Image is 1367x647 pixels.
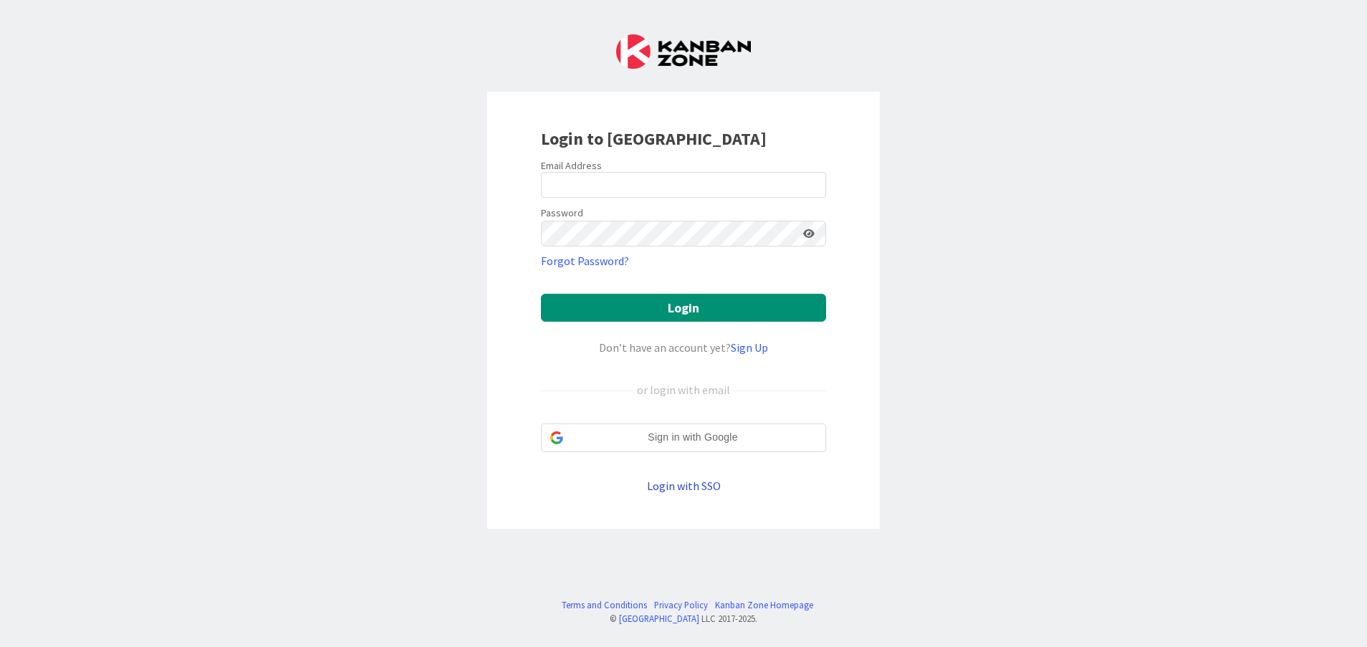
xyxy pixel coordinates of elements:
div: Sign in with Google [541,423,826,452]
label: Password [541,206,583,221]
img: Kanban Zone [616,34,751,69]
a: Forgot Password? [541,252,629,269]
a: Kanban Zone Homepage [715,598,813,612]
b: Login to [GEOGRAPHIC_DATA] [541,128,767,150]
a: Sign Up [731,340,768,355]
label: Email Address [541,159,602,172]
a: Terms and Conditions [562,598,647,612]
div: © LLC 2017- 2025 . [555,612,813,626]
a: [GEOGRAPHIC_DATA] [619,613,699,624]
button: Login [541,294,826,322]
div: or login with email [633,381,734,398]
a: Privacy Policy [654,598,708,612]
div: Don’t have an account yet? [541,339,826,356]
a: Login with SSO [647,479,721,493]
span: Sign in with Google [569,430,817,445]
